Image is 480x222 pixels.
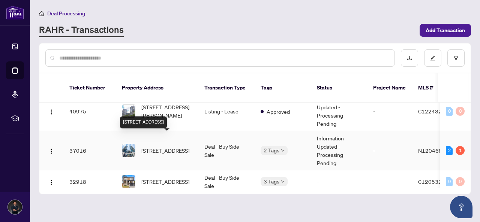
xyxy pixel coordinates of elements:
[367,131,412,170] td: -
[367,92,412,131] td: -
[6,6,24,19] img: logo
[456,177,465,186] div: 0
[418,147,449,154] span: N12046845
[116,73,198,103] th: Property Address
[281,149,285,152] span: down
[418,108,448,115] span: C12243288
[446,177,453,186] div: 0
[446,107,453,116] div: 0
[456,146,465,155] div: 1
[450,196,472,218] button: Open asap
[311,73,367,103] th: Status
[120,116,167,128] div: [STREET_ADDRESS]
[47,10,85,17] span: Deal Processing
[267,107,290,116] span: Approved
[63,73,116,103] th: Ticket Number
[407,55,412,61] span: download
[264,146,279,155] span: 2 Tags
[63,131,116,170] td: 37016
[45,105,57,117] button: Logo
[48,148,54,154] img: Logo
[141,146,189,155] span: [STREET_ADDRESS]
[8,200,22,214] img: Profile Icon
[426,24,465,36] span: Add Transaction
[122,105,135,118] img: thumbnail-img
[453,55,459,61] span: filter
[447,49,465,67] button: filter
[141,103,192,119] span: [STREET_ADDRESS][PERSON_NAME]
[45,176,57,188] button: Logo
[418,178,448,185] span: C12053288
[311,92,367,131] td: Information Updated - Processing Pending
[412,73,457,103] th: MLS #
[264,177,279,186] span: 3 Tags
[311,170,367,193] td: -
[48,109,54,115] img: Logo
[456,107,465,116] div: 0
[198,170,255,193] td: Deal - Buy Side Sale
[45,145,57,156] button: Logo
[39,11,44,16] span: home
[311,131,367,170] td: Information Updated - Processing Pending
[198,131,255,170] td: Deal - Buy Side Sale
[255,73,311,103] th: Tags
[63,92,116,131] td: 40975
[420,24,471,37] button: Add Transaction
[122,144,135,157] img: thumbnail-img
[141,177,189,186] span: [STREET_ADDRESS]
[424,49,441,67] button: edit
[367,170,412,193] td: -
[401,49,418,67] button: download
[198,73,255,103] th: Transaction Type
[367,73,412,103] th: Project Name
[281,180,285,183] span: down
[39,24,124,37] a: RAHR - Transactions
[122,175,135,188] img: thumbnail-img
[63,170,116,193] td: 32918
[48,179,54,185] img: Logo
[430,55,435,61] span: edit
[446,146,453,155] div: 2
[198,92,255,131] td: Listing - Lease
